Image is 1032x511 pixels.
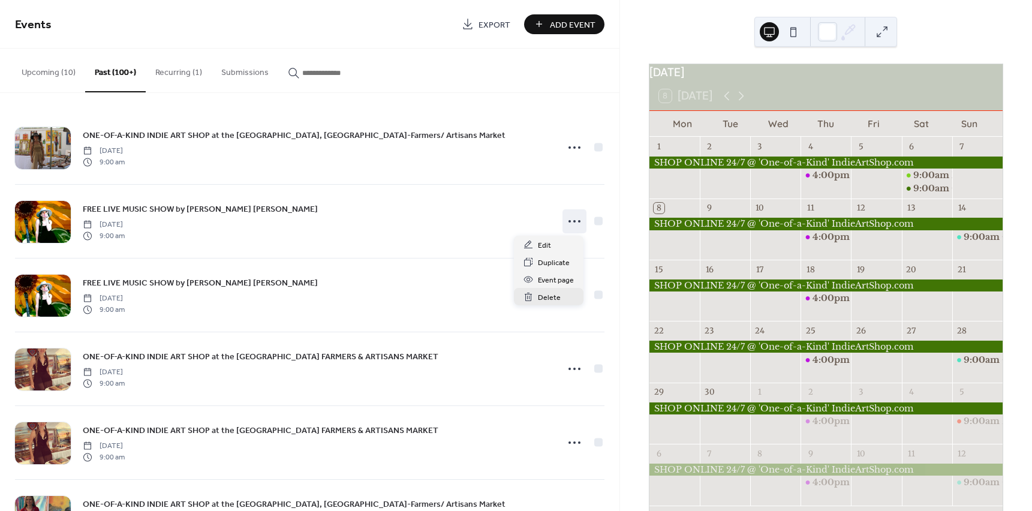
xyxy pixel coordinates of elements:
span: ONE-OF-A-KIND INDIE ART SHOP at the [GEOGRAPHIC_DATA] FARMERS & ARTISANS MARKET [83,425,438,437]
div: 6 [906,141,917,152]
span: 4:00pm [813,292,852,304]
div: 11 [805,203,816,214]
span: 4:00pm [813,231,852,243]
span: 9:00 am [83,304,125,315]
div: 14 [956,203,967,214]
div: 2 [704,141,715,152]
div: 25 [805,326,816,336]
span: Export [479,19,510,31]
div: 24 [754,326,765,336]
span: 9:00am [913,182,952,194]
div: 1 [754,387,765,398]
span: 9:00 am [83,157,125,167]
div: 17 [754,264,765,275]
div: 22 [654,326,664,336]
button: Recurring (1) [146,49,212,91]
span: ONE-OF-A-KIND INDIE ART SHOP at the [GEOGRAPHIC_DATA], [GEOGRAPHIC_DATA]-Farmers/ Artisans Market [83,498,506,511]
div: Fri [850,111,898,137]
div: ONE-OF-A-KIND INDIE ART SHOP at the Calistoga, Napa Valley-Farmers/ Artisans Market [902,182,952,194]
div: 29 [654,387,664,398]
div: SHOP ONLINE 24/7 @ 'One-of-a-Kind' IndieArtShop.com [649,218,1003,230]
div: SHOP ONLINE 24/7 @ 'One-of-a-Kind' IndieArtShop.com [649,464,1003,476]
span: Event page [538,274,574,287]
div: 12 [956,448,967,459]
div: One-of-a-kind iNDiE ART SHOP AT BENICIA MAIN STREET [801,415,851,427]
div: Thu [802,111,850,137]
span: 9:00 am [83,230,125,241]
span: 9:00am [913,169,952,181]
span: FREE LIVE MUSIC SHOW by [PERSON_NAME] [PERSON_NAME] [83,203,318,216]
div: 19 [856,264,866,275]
span: Add Event [550,19,595,31]
a: FREE LIVE MUSIC SHOW by [PERSON_NAME] [PERSON_NAME] [83,202,318,216]
div: 10 [754,203,765,214]
div: SHOP ONLINE 24/7 @ 'One-of-a-Kind' IndieArtShop.com [649,341,1003,353]
a: Export [453,14,519,34]
div: [DATE] [649,64,1003,82]
span: Duplicate [538,257,570,269]
div: 4 [805,141,816,152]
div: FREE LIVE MUSIC SHOW by ALexandra Villar Rosa [952,415,1003,427]
span: 4:00pm [813,354,852,366]
span: 9:00am [964,231,1002,243]
div: 28 [956,326,967,336]
div: Mon [659,111,707,137]
span: 4:00pm [813,415,852,427]
div: 6 [654,448,664,459]
div: 16 [704,264,715,275]
div: 3 [856,387,866,398]
div: 8 [754,448,765,459]
span: Delete [538,291,561,304]
span: [DATE] [83,367,125,378]
div: ONE-OF-A-KIND INDIE ART SHOP at the Walnut Creek FARMERS & ARTISANS MARKET [952,354,1003,366]
span: Edit [538,239,551,252]
div: SHOP ONLINE 24/7 @ 'One-of-a-Kind' IndieArtShop.com [649,157,1003,169]
div: 8 [654,203,664,214]
div: 21 [956,264,967,275]
span: ONE-OF-A-KIND INDIE ART SHOP at the [GEOGRAPHIC_DATA], [GEOGRAPHIC_DATA]-Farmers/ Artisans Market [83,130,506,142]
div: 30 [704,387,715,398]
a: ONE-OF-A-KIND INDIE ART SHOP at the [GEOGRAPHIC_DATA] FARMERS & ARTISANS MARKET [83,423,438,437]
span: 9:00 am [83,378,125,389]
span: 4:00pm [813,476,852,488]
div: 3 [754,141,765,152]
div: 9 [704,203,715,214]
span: [DATE] [83,293,125,304]
span: 9:00am [964,354,1002,366]
button: Past (100+) [85,49,146,92]
a: ONE-OF-A-KIND INDIE ART SHOP at the [GEOGRAPHIC_DATA], [GEOGRAPHIC_DATA]-Farmers/ Artisans Market [83,128,506,142]
span: [DATE] [83,220,125,230]
span: Events [15,13,52,37]
div: 10 [856,448,866,459]
div: 7 [704,448,715,459]
div: One-of-a-kind iNDiE ART SHOP AT BENICIA MAIN STREET [801,231,851,243]
a: ONE-OF-A-KIND INDIE ART SHOP at the [GEOGRAPHIC_DATA], [GEOGRAPHIC_DATA]-Farmers/ Artisans Market [83,497,506,511]
div: One-of-a-kind iNDiE ART SHOP AT BENICIA MAIN STREET [801,354,851,366]
div: Wed [754,111,802,137]
div: 9 [805,448,816,459]
a: ONE-OF-A-KIND INDIE ART SHOP at the [GEOGRAPHIC_DATA] FARMERS & ARTISANS MARKET [83,350,438,363]
span: FREE LIVE MUSIC SHOW by [PERSON_NAME] [PERSON_NAME] [83,277,318,290]
div: 1 [654,141,664,152]
div: Sun [945,111,993,137]
span: 9:00am [964,415,1002,427]
span: 9:00am [964,476,1002,488]
div: SHOP ONLINE 24/7 @ 'One-of-a-Kind' IndieArtShop.com [649,279,1003,291]
a: FREE LIVE MUSIC SHOW by [PERSON_NAME] [PERSON_NAME] [83,276,318,290]
div: 2 [805,387,816,398]
div: 18 [805,264,816,275]
div: 4 [906,387,917,398]
button: Submissions [212,49,278,91]
button: Add Event [524,14,604,34]
div: 12 [856,203,866,214]
div: FREE LIVE MUSIC SHOW by ALexandra Villar Rosa [902,169,952,181]
span: [DATE] [83,441,125,452]
div: One-of-a-kind iNDiE ART SHOP AT BENICIA MAIN STREET [801,292,851,304]
div: 13 [906,203,917,214]
div: One-of-a-kind iNDiE ART SHOP AT BENICIA MAIN STREET [801,476,851,488]
div: 20 [906,264,917,275]
div: 11 [906,448,917,459]
span: 9:00 am [83,452,125,462]
span: [DATE] [83,146,125,157]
